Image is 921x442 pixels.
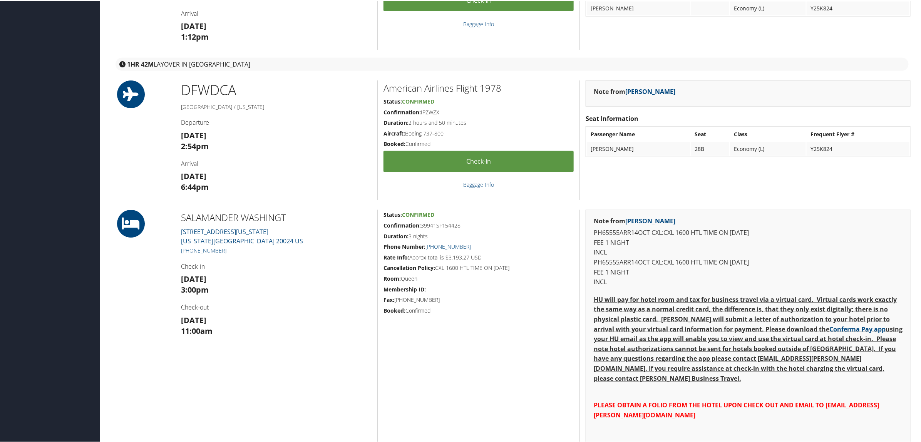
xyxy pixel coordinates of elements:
[594,216,675,224] strong: Note from
[383,150,574,171] a: Check-in
[383,81,574,94] h2: American Airlines Flight 1978
[181,314,206,325] strong: [DATE]
[383,108,574,116] h5: IPZWZX
[807,1,909,15] td: Y25K824
[586,114,638,122] strong: Seat Information
[116,57,909,70] div: layover in [GEOGRAPHIC_DATA]
[383,221,421,228] strong: Confirmation:
[730,141,806,155] td: Economy (L)
[383,232,574,239] h5: 3 nights
[181,8,372,17] h4: Arrival
[383,129,574,137] h5: Boeing 737-800
[181,273,206,283] strong: [DATE]
[383,253,574,261] h5: Approx total is $3,193.27 USD
[383,97,402,104] strong: Status:
[181,102,372,110] h5: [GEOGRAPHIC_DATA] / [US_STATE]
[383,232,409,239] strong: Duration:
[181,159,372,167] h4: Arrival
[807,141,909,155] td: Y25K824
[625,87,675,95] a: [PERSON_NAME]
[181,20,206,30] strong: [DATE]
[383,108,421,115] strong: Confirmation:
[730,127,806,141] th: Class
[594,400,879,419] span: PLEASE OBTAIN A FOLIO FROM THE HOTEL UPON CHECK OUT AND EMAIL TO [EMAIL_ADDRESS][PERSON_NAME][DOM...
[181,302,372,311] h4: Check-out
[383,129,405,136] strong: Aircraft:
[181,246,226,253] a: [PHONE_NUMBER]
[181,80,372,99] h1: DFW DCA
[402,97,434,104] span: Confirmed
[587,141,690,155] td: [PERSON_NAME]
[383,285,426,292] strong: Membership ID:
[730,1,806,15] td: Economy (L)
[181,227,303,244] a: [STREET_ADDRESS][US_STATE][US_STATE][GEOGRAPHIC_DATA] 20024 US
[463,180,494,188] a: Baggage Info
[383,306,574,314] h5: Confirmed
[383,139,405,147] strong: Booked:
[383,221,574,229] h5: 39941SF154428
[594,295,903,382] strong: HU will pay for hotel room and tax for business travel via a virtual card. Virtual cards work exa...
[127,59,154,68] strong: 1HR 42M
[691,141,730,155] td: 28B
[425,242,471,249] a: [PHONE_NUMBER]
[181,170,206,181] strong: [DATE]
[625,216,675,224] a: [PERSON_NAME]
[383,139,574,147] h5: Confirmed
[181,129,206,140] strong: [DATE]
[402,210,434,218] span: Confirmed
[181,117,372,126] h4: Departure
[587,127,690,141] th: Passenger Name
[383,263,435,271] strong: Cancellation Policy:
[695,4,726,11] div: --
[181,181,209,191] strong: 6:44pm
[383,274,574,282] h5: Queen
[181,284,209,294] strong: 3:00pm
[587,1,690,15] td: [PERSON_NAME]
[594,227,903,286] p: PH65555ARR14OCT CXL:CXL 1600 HTL TIME ON [DATE] FEE 1 NIGHT INCL PH65555ARR14OCT CXL:CXL 1600 HTL...
[829,324,886,333] a: Conferma Pay app
[383,306,405,313] strong: Booked:
[594,87,675,95] strong: Note from
[181,31,209,41] strong: 1:12pm
[691,127,730,141] th: Seat
[807,127,909,141] th: Frequent Flyer #
[383,295,574,303] h5: [PHONE_NUMBER]
[383,253,409,260] strong: Rate Info:
[383,295,394,303] strong: Fax:
[383,242,425,249] strong: Phone Number:
[181,210,372,223] h2: SALAMANDER WASHINGT
[463,20,494,27] a: Baggage Info
[383,274,401,281] strong: Room:
[383,118,574,126] h5: 2 hours and 50 minutes
[181,325,213,335] strong: 11:00am
[383,210,402,218] strong: Status:
[383,118,409,126] strong: Duration:
[181,140,209,151] strong: 2:54pm
[383,263,574,271] h5: CXL 1600 HTL TIME ON [DATE]
[181,261,372,270] h4: Check-in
